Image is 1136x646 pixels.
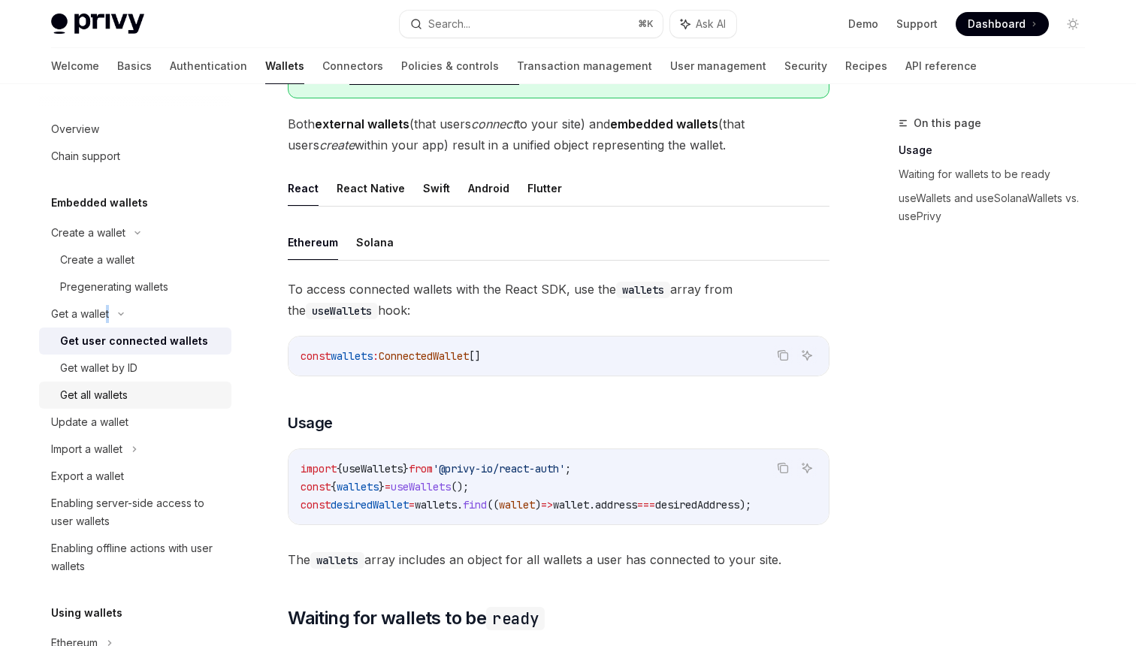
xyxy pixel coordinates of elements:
button: Ask AI [797,346,817,365]
div: Create a wallet [60,251,134,269]
code: wallets [616,282,670,298]
button: Swift [423,171,450,206]
div: Update a wallet [51,413,128,431]
span: address [595,498,637,512]
button: Copy the contents from the code block [773,458,793,478]
span: '@privy-io/react-auth' [433,462,565,475]
button: Solana [356,225,394,260]
span: import [301,462,337,475]
a: Support [896,17,938,32]
div: Export a wallet [51,467,124,485]
span: ConnectedWallet [379,349,469,363]
span: useWallets [391,480,451,494]
a: Welcome [51,48,99,84]
div: Chain support [51,147,120,165]
span: Dashboard [968,17,1026,32]
div: Import a wallet [51,440,122,458]
div: Get user connected wallets [60,332,208,350]
span: desiredWallet [331,498,409,512]
a: Enabling server-side access to user wallets [39,490,231,535]
span: wallets [337,480,379,494]
span: find [463,498,487,512]
strong: external wallets [315,116,409,131]
span: wallets [415,498,457,512]
div: Enabling offline actions with user wallets [51,539,222,575]
button: Android [468,171,509,206]
span: === [637,498,655,512]
a: Get user connected wallets [39,328,231,355]
a: Create a wallet [39,246,231,273]
span: => [541,498,553,512]
span: . [457,498,463,512]
span: ⌘ K [638,18,654,30]
span: To access connected wallets with the React SDK, use the array from the hook: [288,279,829,321]
a: Transaction management [517,48,652,84]
span: [] [469,349,481,363]
a: API reference [905,48,977,84]
a: Recipes [845,48,887,84]
span: { [331,480,337,494]
span: wallet [499,498,535,512]
span: . [589,498,595,512]
button: Copy the contents from the code block [773,346,793,365]
span: (( [487,498,499,512]
span: } [379,480,385,494]
span: useWallets [343,462,403,475]
span: = [385,480,391,494]
a: Update a wallet [39,409,231,436]
a: Demo [848,17,878,32]
span: const [301,349,331,363]
a: Policies & controls [401,48,499,84]
div: Get all wallets [60,386,128,404]
code: wallets [310,552,364,569]
a: Export a wallet [39,463,231,490]
h5: Embedded wallets [51,194,148,212]
a: Waiting for wallets to be ready [899,162,1097,186]
span: Waiting for wallets to be [288,606,545,630]
button: Ask AI [797,458,817,478]
span: (); [451,480,469,494]
a: Enabling offline actions with user wallets [39,535,231,580]
a: Usage [899,138,1097,162]
div: Search... [428,15,470,33]
strong: embedded wallets [610,116,718,131]
a: User management [670,48,766,84]
div: Create a wallet [51,224,125,242]
span: = [409,498,415,512]
span: { [337,462,343,475]
span: ); [739,498,751,512]
span: wallets [331,349,373,363]
a: useWallets and useSolanaWallets vs. usePrivy [899,186,1097,228]
span: const [301,480,331,494]
span: ; [565,462,571,475]
span: The array includes an object for all wallets a user has connected to your site. [288,549,829,570]
span: Both (that users to your site) and (that users within your app) result in a unified object repres... [288,113,829,155]
code: ready [486,607,545,630]
button: Flutter [527,171,562,206]
a: Get all wallets [39,382,231,409]
a: Get wallet by ID [39,355,231,382]
a: Pregenerating wallets [39,273,231,300]
em: create [319,137,355,152]
button: Toggle dark mode [1061,12,1085,36]
a: Connectors [322,48,383,84]
a: Chain support [39,143,231,170]
span: desiredAddress [655,498,739,512]
span: On this page [914,114,981,132]
button: React [288,171,319,206]
div: Pregenerating wallets [60,278,168,296]
div: Overview [51,120,99,138]
button: Ethereum [288,225,338,260]
span: } [403,462,409,475]
a: Security [784,48,827,84]
a: Basics [117,48,152,84]
div: Get wallet by ID [60,359,137,377]
span: from [409,462,433,475]
a: Wallets [265,48,304,84]
span: : [373,349,379,363]
img: light logo [51,14,144,35]
button: Ask AI [670,11,736,38]
code: useWallets [306,303,378,319]
div: Get a wallet [51,305,109,323]
span: ) [535,498,541,512]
